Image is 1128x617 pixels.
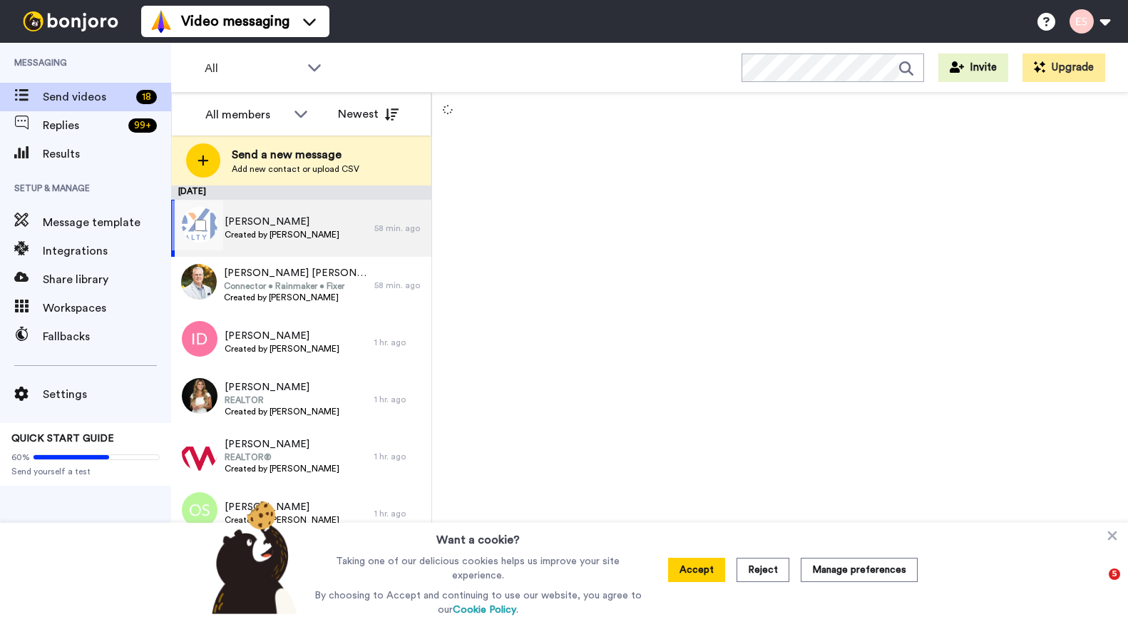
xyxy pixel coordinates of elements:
[224,266,367,280] span: [PERSON_NAME] [PERSON_NAME]
[17,11,124,31] img: bj-logo-header-white.svg
[668,558,725,582] button: Accept
[43,328,171,345] span: Fallbacks
[43,243,171,260] span: Integrations
[43,271,171,288] span: Share library
[225,463,339,474] span: Created by [PERSON_NAME]
[43,146,171,163] span: Results
[43,117,123,134] span: Replies
[128,118,157,133] div: 99 +
[374,394,424,405] div: 1 hr. ago
[374,508,424,519] div: 1 hr. ago
[11,434,114,444] span: QUICK START GUIDE
[43,300,171,317] span: Workspaces
[225,452,339,463] span: REALTOR®
[938,53,1008,82] button: Invite
[182,321,217,357] img: id.png
[199,500,304,614] img: bear-with-cookie.png
[436,523,520,549] h3: Want a cookie?
[43,386,171,403] span: Settings
[224,280,367,292] span: Connector • Rainmaker • Fixer
[225,380,339,394] span: [PERSON_NAME]
[43,214,171,231] span: Message template
[225,394,339,406] span: REALTOR
[182,378,217,414] img: 6b0b97c7-dc15-4ca0-adab-4cc8f24484fb.jpg
[225,343,339,355] span: Created by [PERSON_NAME]
[1109,568,1120,580] span: 5
[205,60,300,77] span: All
[225,215,339,229] span: [PERSON_NAME]
[225,406,339,417] span: Created by [PERSON_NAME]
[374,223,424,234] div: 58 min. ago
[181,11,289,31] span: Video messaging
[374,337,424,348] div: 1 hr. ago
[224,292,367,303] span: Created by [PERSON_NAME]
[374,280,424,291] div: 58 min. ago
[182,435,217,471] img: 813faca8-7993-4fc8-a69e-456c284ae8aa.png
[136,90,157,104] div: 18
[43,88,130,106] span: Send videos
[311,588,645,617] p: By choosing to Accept and continuing to use our website, you agree to our .
[737,558,789,582] button: Reject
[311,554,645,583] p: Taking one of our delicious cookies helps us improve your site experience.
[182,492,217,528] img: os.png
[327,100,409,128] button: Newest
[171,185,431,200] div: [DATE]
[11,452,30,463] span: 60%
[801,558,918,582] button: Manage preferences
[1022,53,1105,82] button: Upgrade
[1080,568,1114,603] iframe: Intercom live chat
[225,229,339,240] span: Created by [PERSON_NAME]
[181,264,217,300] img: 98d8b011-0d76-41f9-989e-661854665cbd.jpg
[225,437,339,452] span: [PERSON_NAME]
[453,605,516,615] a: Cookie Policy
[225,329,339,343] span: [PERSON_NAME]
[374,451,424,462] div: 1 hr. ago
[232,146,359,163] span: Send a new message
[205,106,287,123] div: All members
[11,466,160,477] span: Send yourself a test
[232,163,359,175] span: Add new contact or upload CSV
[150,10,173,33] img: vm-color.svg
